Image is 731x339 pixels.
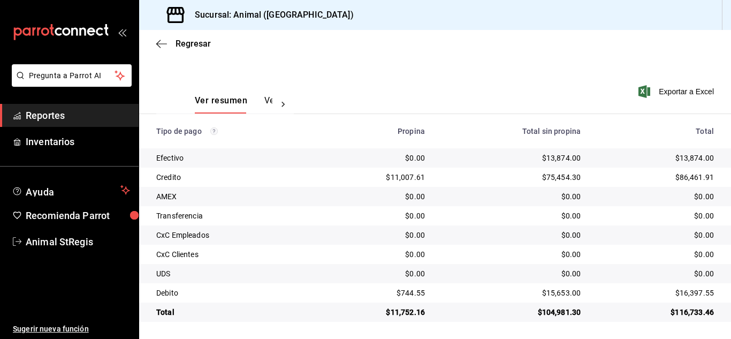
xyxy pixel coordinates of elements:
span: Recomienda Parrot [26,208,130,223]
div: $0.00 [327,230,425,240]
div: $11,752.16 [327,307,425,318]
div: $0.00 [598,268,714,279]
div: Total sin propina [442,127,581,135]
div: $13,874.00 [442,153,581,163]
div: $11,007.61 [327,172,425,183]
div: Tipo de pago [156,127,310,135]
div: $0.00 [442,191,581,202]
h3: Sucursal: Animal ([GEOGRAPHIC_DATA]) [186,9,354,21]
div: Debito [156,288,310,298]
div: $0.00 [327,249,425,260]
div: $0.00 [442,268,581,279]
div: $104,981.30 [442,307,581,318]
span: Inventarios [26,134,130,149]
div: AMEX [156,191,310,202]
div: $0.00 [327,191,425,202]
div: CxC Clientes [156,249,310,260]
div: Efectivo [156,153,310,163]
div: CxC Empleados [156,230,310,240]
span: Animal StRegis [26,235,130,249]
div: Total [598,127,714,135]
div: $16,397.55 [598,288,714,298]
span: Sugerir nueva función [13,323,130,335]
div: $75,454.30 [442,172,581,183]
div: $0.00 [598,210,714,221]
button: Regresar [156,39,211,49]
div: $116,733.46 [598,307,714,318]
span: Pregunta a Parrot AI [29,70,115,81]
button: Pregunta a Parrot AI [12,64,132,87]
div: Propina [327,127,425,135]
div: $0.00 [598,249,714,260]
a: Pregunta a Parrot AI [7,78,132,89]
div: $0.00 [327,210,425,221]
div: $744.55 [327,288,425,298]
div: $0.00 [442,230,581,240]
span: Ayuda [26,184,116,197]
div: $86,461.91 [598,172,714,183]
button: Ver pagos [264,95,304,114]
div: $0.00 [442,249,581,260]
div: $0.00 [327,268,425,279]
button: Ver resumen [195,95,247,114]
div: $0.00 [598,191,714,202]
div: $0.00 [327,153,425,163]
div: Transferencia [156,210,310,221]
button: Exportar a Excel [641,85,714,98]
div: Credito [156,172,310,183]
span: Reportes [26,108,130,123]
div: $15,653.00 [442,288,581,298]
div: navigation tabs [195,95,272,114]
svg: Los pagos realizados con Pay y otras terminales son montos brutos. [210,127,218,135]
div: Total [156,307,310,318]
div: $0.00 [598,230,714,240]
button: open_drawer_menu [118,28,126,36]
div: UDS [156,268,310,279]
div: $0.00 [442,210,581,221]
span: Regresar [176,39,211,49]
div: $13,874.00 [598,153,714,163]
